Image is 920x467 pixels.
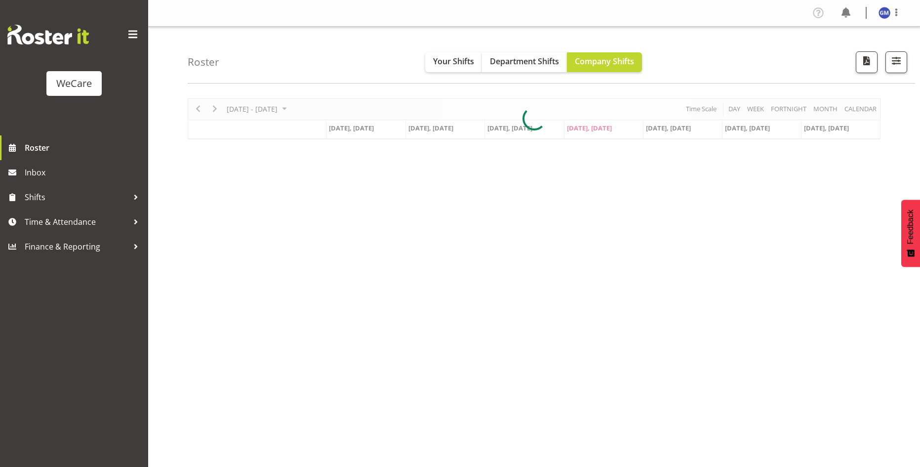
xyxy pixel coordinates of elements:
img: Rosterit website logo [7,25,89,44]
button: Company Shifts [567,52,642,72]
div: WeCare [56,76,92,91]
span: Inbox [25,165,143,180]
img: gladie-monoy11788.jpg [879,7,890,19]
span: Department Shifts [490,56,559,67]
h4: Roster [188,56,219,68]
button: Department Shifts [482,52,567,72]
span: Company Shifts [575,56,634,67]
button: Feedback - Show survey [901,200,920,267]
span: Roster [25,140,143,155]
span: Your Shifts [433,56,474,67]
button: Your Shifts [425,52,482,72]
span: Finance & Reporting [25,239,128,254]
span: Shifts [25,190,128,205]
span: Feedback [906,210,915,244]
span: Time & Attendance [25,214,128,229]
button: Filter Shifts [885,51,907,73]
button: Download a PDF of the roster according to the set date range. [856,51,878,73]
